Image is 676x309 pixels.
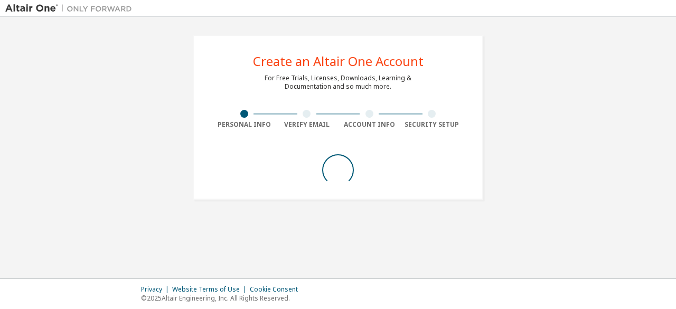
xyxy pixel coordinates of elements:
img: Altair One [5,3,137,14]
div: For Free Trials, Licenses, Downloads, Learning & Documentation and so much more. [265,74,411,91]
div: Verify Email [276,120,339,129]
div: Personal Info [213,120,276,129]
div: Create an Altair One Account [253,55,424,68]
div: Account Info [338,120,401,129]
div: Cookie Consent [250,285,304,294]
div: Website Terms of Use [172,285,250,294]
p: © 2025 Altair Engineering, Inc. All Rights Reserved. [141,294,304,303]
div: Security Setup [401,120,464,129]
div: Privacy [141,285,172,294]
